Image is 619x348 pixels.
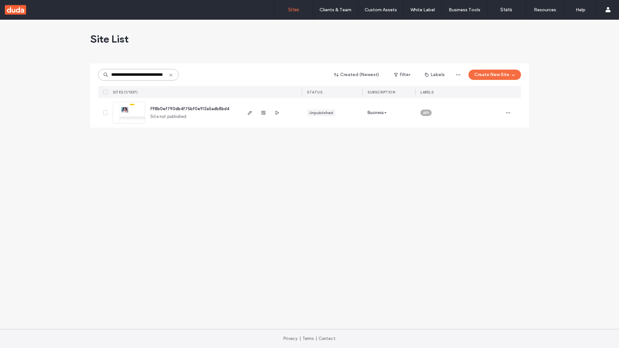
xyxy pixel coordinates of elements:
[410,7,435,13] label: White Label
[150,106,229,111] a: f98b0ef790db4f75bf0e913a5adb8bd4
[500,7,512,13] label: Stats
[534,7,556,13] label: Resources
[365,7,397,13] label: Custom Assets
[307,90,322,94] span: STATUS
[576,7,585,13] label: Help
[368,110,387,116] span: Business+
[302,336,314,341] a: Terms
[16,5,30,10] span: Help
[368,90,395,94] span: SUBSCRIPTION
[316,336,317,341] span: |
[329,70,385,80] button: Created (Newest)
[90,33,129,45] span: Site List
[300,336,301,341] span: |
[288,7,299,13] label: Sites
[420,90,434,94] span: LABELS
[423,110,429,116] span: API
[468,70,521,80] button: Create New Site
[388,70,417,80] button: Filter
[319,7,351,13] label: Clients & Team
[283,336,298,341] a: Privacy
[150,113,187,120] span: Site not published
[309,110,333,116] div: Unpublished
[113,90,138,94] span: SITES (1/1337)
[319,336,336,341] a: Contact
[419,70,450,80] button: Labels
[449,7,480,13] label: Business Tools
